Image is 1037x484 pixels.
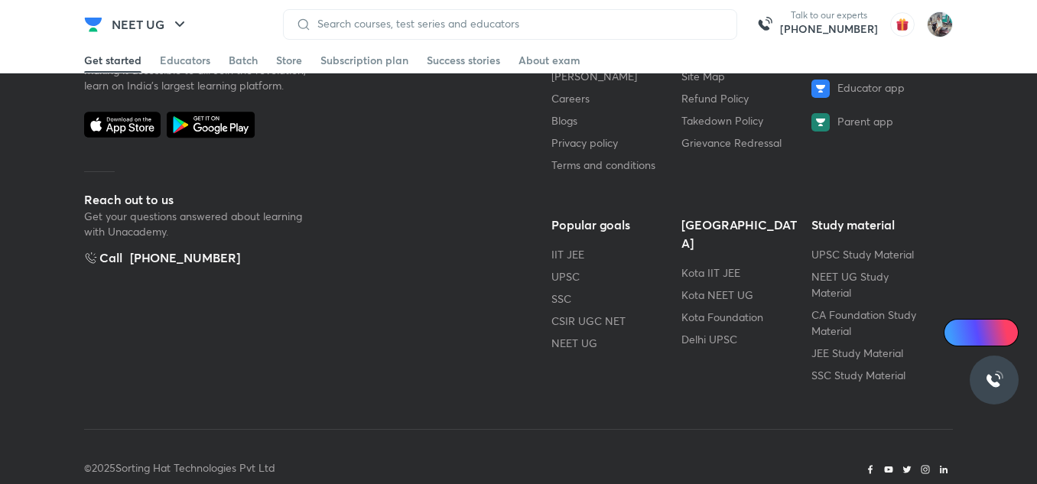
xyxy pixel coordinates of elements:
[84,190,314,209] h5: Reach out to us
[811,247,914,261] a: UPSC Study Material
[84,53,141,68] div: Get started
[681,310,763,324] a: Kota Foundation
[681,69,725,83] a: Site Map
[551,336,597,350] a: NEET UG
[811,307,916,338] a: CA Foundation Study Material
[811,80,929,98] a: Educator app
[811,269,889,300] a: NEET UG Study Material
[84,209,314,239] p: Get your questions answered about learning with Unacademy.
[84,15,102,34] img: Company Logo
[681,113,763,128] a: Takedown Policy
[681,91,749,106] a: Refund Policy
[681,287,753,302] a: Kota NEET UG
[811,216,929,234] h5: Study material
[811,346,903,360] a: JEE Study Material
[84,460,518,476] div: © 2025 Sorting Hat Technologies Pvt Ltd
[551,291,571,306] a: SSC
[551,247,584,261] a: IIT JEE
[84,248,314,267] a: Call[PHONE_NUMBER]
[890,12,915,37] img: avatar
[681,216,799,252] h5: [GEOGRAPHIC_DATA]
[160,53,210,68] div: Educators
[780,21,878,37] a: [PHONE_NUMBER]
[681,265,740,280] a: Kota IIT JEE
[780,9,878,21] p: Talk to our experts
[944,319,1019,346] a: Ai Doubts
[811,113,830,132] img: Parent app
[551,69,637,83] a: [PERSON_NAME]
[811,80,830,98] img: Educator app
[551,158,655,172] a: Terms and conditions
[229,53,258,68] div: Batch
[84,48,141,73] a: Get started
[681,332,737,346] a: Delhi UPSC
[681,135,782,150] a: Grievance Redressal
[427,48,500,73] a: Success stories
[320,48,408,73] a: Subscription plan
[969,326,1009,339] span: Ai Doubts
[84,248,122,267] h5: Call
[130,248,240,267] div: [PHONE_NUMBER]
[160,48,210,73] a: Educators
[551,216,669,234] h5: Popular goals
[551,313,626,328] a: CSIR UGC NET
[102,9,198,40] button: NEET UG
[311,18,724,30] input: Search courses, test series and educators
[551,113,577,128] a: Blogs
[749,9,780,40] img: call-us
[276,48,302,73] a: Store
[518,53,580,68] div: About exam
[551,91,590,106] a: Careers
[229,48,258,73] a: Batch
[518,48,580,73] a: About exam
[985,371,1003,389] img: ttu
[427,53,500,68] div: Success stories
[953,326,965,339] img: Icon
[551,269,580,284] a: UPSC
[320,53,408,68] div: Subscription plan
[276,53,302,68] div: Store
[927,11,953,37] img: Umar Parsuwale
[811,368,905,382] a: SSC Study Material
[551,135,618,150] a: Privacy policy
[811,113,929,132] a: Parent app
